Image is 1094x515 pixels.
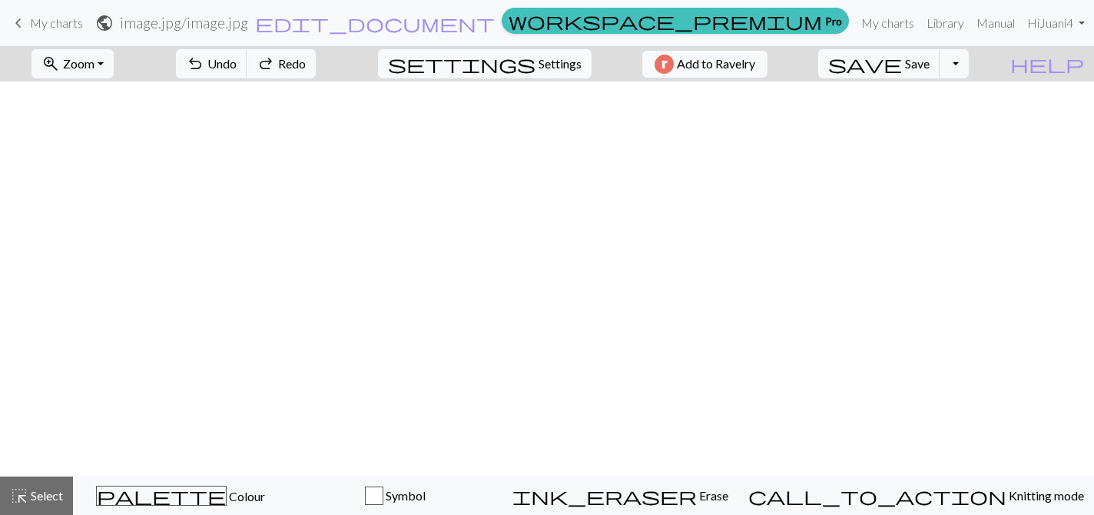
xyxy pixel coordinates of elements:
[378,49,592,78] button: SettingsSettings
[278,56,306,71] span: Redo
[509,10,822,32] span: workspace_premium
[388,53,535,75] span: settings
[828,53,902,75] span: save
[818,49,940,78] button: Save
[41,53,60,75] span: zoom_in
[539,55,582,73] span: Settings
[512,485,697,507] span: ink_eraser
[655,55,674,74] img: Ravelry
[388,55,535,73] i: Settings
[697,488,728,503] span: Erase
[738,477,1094,515] button: Knitting mode
[1021,8,1091,38] a: HiJuani4
[176,49,247,78] button: Undo
[9,12,28,34] span: keyboard_arrow_left
[257,53,275,75] span: redo
[1010,53,1084,75] span: help
[748,485,1006,507] span: call_to_action
[502,8,849,34] a: Pro
[95,12,114,34] span: public
[970,8,1021,38] a: Manual
[642,51,767,78] button: Add to Ravelry
[73,477,288,515] button: Colour
[207,56,237,71] span: Undo
[120,14,248,32] h2: image.jpg / image.jpg
[10,485,28,507] span: highlight_alt
[383,488,426,503] span: Symbol
[227,489,265,503] span: Colour
[288,477,503,515] button: Symbol
[63,56,94,71] span: Zoom
[186,53,204,75] span: undo
[247,49,316,78] button: Redo
[855,8,920,38] a: My charts
[255,12,495,34] span: edit_document
[1006,488,1084,503] span: Knitting mode
[677,55,755,74] span: Add to Ravelry
[502,477,738,515] button: Erase
[28,488,63,503] span: Select
[920,8,970,38] a: Library
[30,15,83,30] span: My charts
[97,485,226,507] span: palette
[905,56,930,71] span: Save
[31,49,114,78] button: Zoom
[9,10,83,36] a: My charts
